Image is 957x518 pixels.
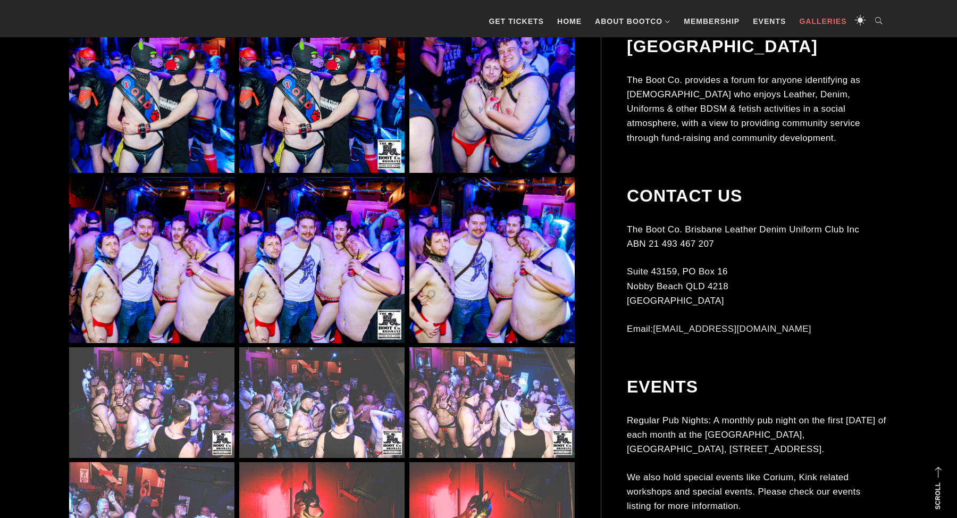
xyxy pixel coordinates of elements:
[678,5,745,37] a: Membership
[627,264,887,308] p: Suite 43159, PO Box 16 Nobby Beach QLD 4218 [GEOGRAPHIC_DATA]
[794,5,852,37] a: Galleries
[627,377,887,397] h2: Events
[748,5,791,37] a: Events
[627,322,887,336] p: Email:
[552,5,587,37] a: Home
[627,73,887,145] p: The Boot Co. provides a forum for anyone identifying as [DEMOGRAPHIC_DATA] who enjoys Leather, De...
[590,5,676,37] a: About BootCo
[483,5,549,37] a: GET TICKETS
[627,222,887,251] p: The Boot Co. Brisbane Leather Denim Uniform Club Inc ABN 21 493 467 207
[934,482,942,509] strong: Scroll
[627,470,887,514] p: We also hold special events like Corium, Kink related workshops and special events. Please check ...
[627,186,887,206] h2: Contact Us
[627,413,887,457] p: Regular Pub Nights: A monthly pub night on the first [DATE] of each month at the [GEOGRAPHIC_DATA...
[653,324,811,334] a: [EMAIL_ADDRESS][DOMAIN_NAME]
